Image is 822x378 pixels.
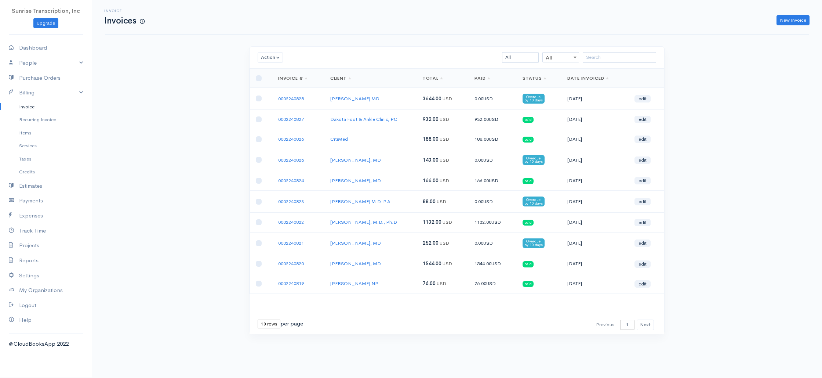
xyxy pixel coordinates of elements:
td: [DATE] [561,171,629,191]
td: [DATE] [561,232,629,254]
a: 0002240824 [278,177,304,184]
span: paid [523,261,534,267]
span: 252.00 [423,240,439,246]
a: [PERSON_NAME] M.D. P.A. [330,198,392,205]
a: edit [634,219,651,226]
a: Paid [474,75,490,81]
a: New Invoice [776,15,810,26]
a: edit [634,177,651,184]
a: 0002240826 [278,136,304,142]
td: 932.00 [469,109,517,129]
a: 0002240820 [278,260,304,267]
span: USD [440,116,449,122]
a: [PERSON_NAME], MD [330,157,381,163]
span: USD [440,240,449,246]
input: Search [583,52,656,63]
span: 932.00 [423,116,439,122]
a: Client [330,75,352,81]
span: paid [523,281,534,287]
td: [DATE] [561,212,629,232]
td: 166.00 [469,171,517,191]
td: 0.00 [469,88,517,109]
a: edit [634,136,651,143]
td: 188.00 [469,129,517,149]
span: paid [523,220,534,226]
a: Upgrade [33,18,58,29]
td: [DATE] [561,109,629,129]
span: USD [443,260,452,267]
span: USD [440,177,449,184]
a: edit [634,240,651,247]
span: USD [489,177,498,184]
td: 0.00 [469,149,517,171]
td: [DATE] [561,149,629,171]
a: Date Invoiced [567,75,609,81]
a: Status [523,75,546,81]
a: 0002240822 [278,219,304,225]
span: Overdue by 10 days [523,94,545,103]
span: paid [523,178,534,184]
a: Total [423,75,443,81]
span: Sunrise Transcription, Inc [12,7,80,14]
span: paid [523,137,534,143]
span: USD [443,219,452,225]
td: 76.00 [469,274,517,294]
td: 1544.00 [469,254,517,274]
td: [DATE] [561,88,629,109]
a: Invoice # [278,75,308,81]
a: [PERSON_NAME], MD [330,260,381,267]
span: 1132.00 [423,219,441,225]
td: [DATE] [561,254,629,274]
a: [PERSON_NAME] MD [330,96,379,102]
h1: Invoices [104,16,145,25]
a: 0002240827 [278,116,304,122]
a: 0002240821 [278,240,304,246]
span: USD [437,198,446,205]
td: 1132.00 [469,212,517,232]
a: edit [634,198,651,205]
span: USD [483,96,493,102]
span: 76.00 [423,280,436,287]
span: USD [486,280,496,287]
a: CitiMed [330,136,348,142]
a: Dakota Foot & Ankle Clinic, PC [330,116,397,122]
span: Overdue by 10 days [523,238,545,248]
span: 188.00 [423,136,439,142]
button: Action [258,52,283,63]
a: edit [634,116,651,123]
span: paid [523,117,534,123]
span: How to create your first Invoice? [140,18,145,25]
a: [PERSON_NAME] NP [330,280,378,287]
span: USD [489,116,498,122]
a: edit [634,280,651,288]
a: edit [634,95,651,102]
span: All [543,53,579,63]
a: edit [634,156,651,164]
span: 143.00 [423,157,439,163]
button: Next [637,320,654,330]
a: 0002240825 [278,157,304,163]
span: 3644.00 [423,96,441,102]
span: USD [491,219,501,225]
span: USD [483,198,493,205]
span: USD [440,136,449,142]
span: USD [491,260,501,267]
span: Overdue by 10 days [523,197,545,206]
span: Overdue by 10 days [523,155,545,165]
td: [DATE] [561,274,629,294]
a: 0002240828 [278,96,304,102]
span: 1544.00 [423,260,441,267]
span: USD [440,157,449,163]
span: All [542,52,579,62]
div: per page [258,320,303,328]
a: [PERSON_NAME], MD [330,240,381,246]
div: @CloudBooksApp 2022 [9,340,83,348]
a: [PERSON_NAME], M.D., Ph.D [330,219,397,225]
span: USD [437,280,446,287]
span: 88.00 [423,198,436,205]
span: USD [483,240,493,246]
a: 0002240819 [278,280,304,287]
span: USD [483,157,493,163]
td: [DATE] [561,191,629,212]
h6: Invoice [104,9,145,13]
